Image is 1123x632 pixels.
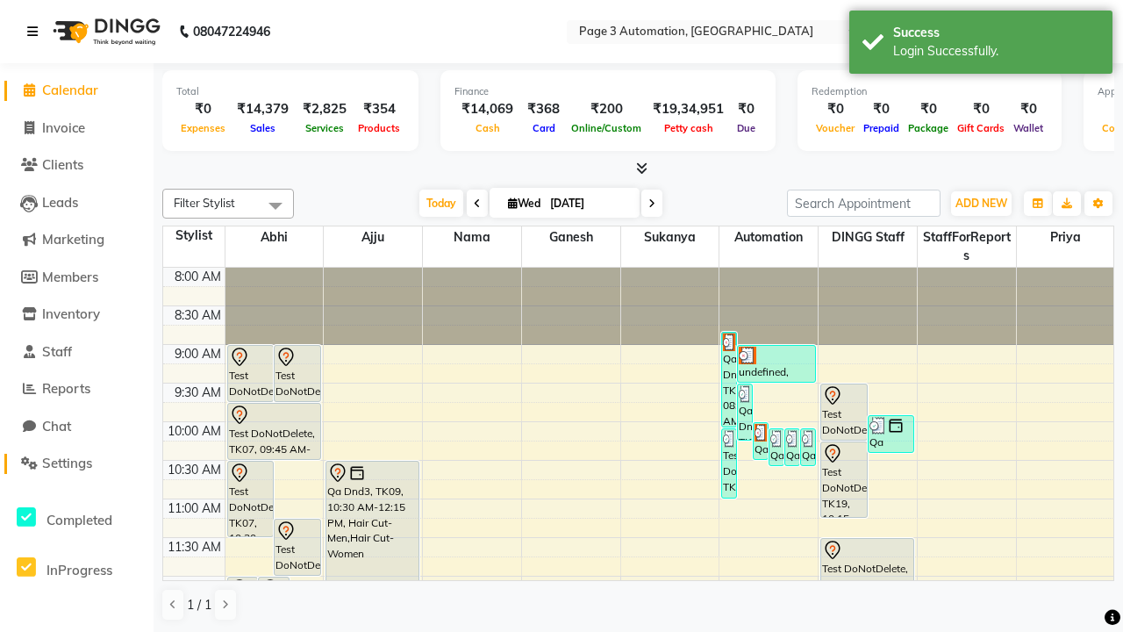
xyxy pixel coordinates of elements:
a: Chat [4,417,149,437]
div: Success [893,24,1099,42]
span: Invoice [42,119,85,136]
span: Sukanya [621,226,719,248]
div: Qa Dnd3, TK28, 10:00 AM-10:30 AM, Hair cut Below 12 years (Boy) [754,423,768,459]
span: Inventory [42,305,100,322]
span: Calendar [42,82,98,98]
div: Qa Dnd3, TK22, 08:50 AM-10:05 AM, Hair Cut By Expert-Men,Hair Cut-Men [722,333,736,427]
span: Ajju [324,226,422,248]
span: Sales [246,122,280,134]
div: Test DoNotDelete, TK07, 09:45 AM-10:30 AM, Hair Cut-Men [228,404,320,459]
span: Settings [42,455,92,471]
button: ADD NEW [951,191,1012,216]
a: Settings [4,454,149,474]
span: Filter Stylist [174,196,235,210]
span: Voucher [812,122,859,134]
div: Finance [454,84,762,99]
div: 9:00 AM [171,345,225,363]
div: ₹200 [567,99,646,119]
div: Test DoNotDelete, TK33, 10:05 AM-11:00 AM, Special Hair Wash- Men [722,429,736,498]
div: ₹2,825 [296,99,354,119]
a: Leads [4,193,149,213]
div: ₹0 [1009,99,1048,119]
div: ₹368 [520,99,567,119]
span: Petty cash [660,122,718,134]
span: Nama [423,226,521,248]
span: Leads [42,194,78,211]
span: Wed [504,197,545,210]
span: Expenses [176,122,230,134]
span: Services [301,122,348,134]
div: ₹0 [904,99,953,119]
span: Marketing [42,231,104,248]
span: Priya [1017,226,1115,248]
span: Card [528,122,560,134]
a: Calendar [4,81,149,101]
div: 8:30 AM [171,306,225,325]
a: Staff [4,342,149,363]
a: Marketing [4,230,149,250]
div: Test DoNotDelete, TK20, 11:30 AM-12:15 PM, Hair Cut-Men [821,539,913,594]
div: 10:00 AM [164,422,225,441]
span: Gift Cards [953,122,1009,134]
a: Reports [4,379,149,399]
span: Products [354,122,404,134]
span: Cash [471,122,504,134]
div: Qa Dnd3, TK26, 09:55 AM-10:25 AM, Hair cut Below 12 years (Boy) [869,416,914,452]
a: Inventory [4,305,149,325]
div: Test DoNotDelete, TK19, 09:30 AM-10:15 AM, Hair Cut-Men [821,384,867,440]
div: Login Successfully. [893,42,1099,61]
div: ₹354 [354,99,404,119]
div: Redemption [812,84,1048,99]
span: StaffForReports [918,226,1016,267]
div: 11:00 AM [164,499,225,518]
span: InProgress [46,562,112,578]
span: Abhi [225,226,324,248]
div: 11:30 AM [164,538,225,557]
a: Invoice [4,118,149,139]
div: Test DoNotDelete, TK04, 09:00 AM-09:45 AM, Hair Cut-Men [228,346,274,401]
div: 8:00 AM [171,268,225,286]
div: Qa Dnd3, TK29, 10:05 AM-10:35 AM, Hair cut Below 12 years (Boy) [769,429,783,465]
div: ₹0 [859,99,904,119]
span: Staff [42,343,72,360]
span: Package [904,122,953,134]
div: Qa Dnd3, TK31, 10:05 AM-10:35 AM, Hair cut Below 12 years (Boy) [801,429,815,465]
div: Test DoNotDelete, TK07, 10:30 AM-11:30 AM, Hair Cut-Women [228,462,274,536]
span: ADD NEW [955,197,1007,210]
div: Test DoNotDelete, TK15, 09:00 AM-09:45 AM, Hair Cut-Men [275,346,320,401]
div: 12:00 PM [165,577,225,595]
input: Search Appointment [787,190,941,217]
div: ₹0 [176,99,230,119]
span: Clients [42,156,83,173]
span: Wallet [1009,122,1048,134]
div: 9:30 AM [171,384,225,402]
div: 10:30 AM [164,461,225,479]
div: Qa Dnd3, TK30, 10:05 AM-10:35 AM, Hair cut Below 12 years (Boy) [785,429,799,465]
div: Qa Dnd3, TK25, 09:30 AM-10:15 AM, Hair Cut-Men [738,384,752,440]
div: ₹0 [731,99,762,119]
div: ₹14,379 [230,99,296,119]
div: ₹0 [953,99,1009,119]
div: Stylist [163,226,225,245]
span: Members [42,269,98,285]
img: logo [45,7,165,56]
span: Completed [46,512,112,528]
div: Total [176,84,404,99]
div: Qa Dnd3, TK09, 10:30 AM-12:15 PM, Hair Cut-Men,Hair Cut-Women [326,462,418,594]
span: 1 / 1 [187,596,211,614]
div: Test DoNotDelete, TK19, 10:15 AM-11:15 AM, Hair Cut-Women [821,442,867,517]
div: ₹19,34,951 [646,99,731,119]
span: Ganesh [522,226,620,248]
span: Prepaid [859,122,904,134]
span: DINGG Staff [819,226,917,248]
span: Due [733,122,760,134]
span: Reports [42,380,90,397]
span: Online/Custom [567,122,646,134]
span: Chat [42,418,71,434]
span: Today [419,190,463,217]
div: ₹0 [812,99,859,119]
b: 08047224946 [193,7,270,56]
span: Automation [719,226,818,248]
a: Clients [4,155,149,176]
div: ₹14,069 [454,99,520,119]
